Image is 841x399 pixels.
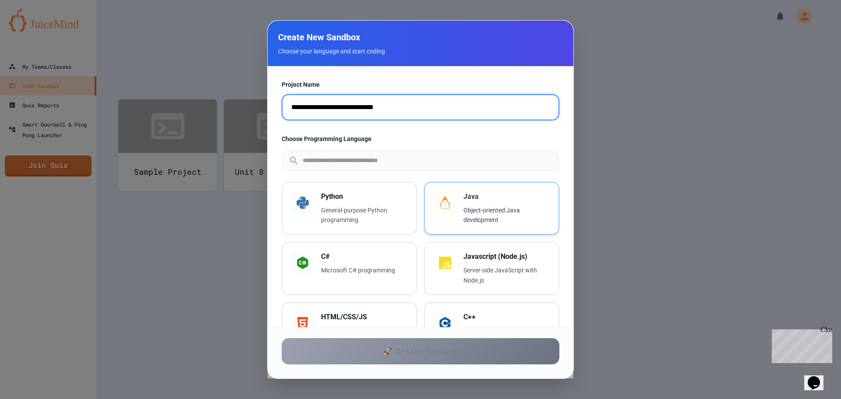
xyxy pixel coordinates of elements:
[278,47,563,56] p: Choose your language and start coding
[463,191,550,202] h3: Java
[282,134,559,143] label: Choose Programming Language
[383,346,458,357] span: 🚀 Create Sandbox
[321,312,407,322] h3: HTML/CSS/JS
[463,265,550,286] p: Server-side JavaScript with Node.js
[4,4,60,56] div: Chat with us now!Close
[463,312,550,322] h3: C++
[321,205,407,226] p: General-purpose Python programming
[768,326,832,363] iframe: chat widget
[321,326,407,346] p: Web development with HTML, CSS & JavaScript
[463,205,550,226] p: Object-oriented Java development
[278,31,563,43] h2: Create New Sandbox
[463,326,550,346] p: High-performance C++ programming
[321,251,407,262] h3: C#
[321,265,407,275] p: Microsoft C# programming
[463,251,550,262] h3: Javascript (Node.js)
[804,364,832,390] iframe: chat widget
[321,191,407,202] h3: Python
[282,80,559,89] label: Project Name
